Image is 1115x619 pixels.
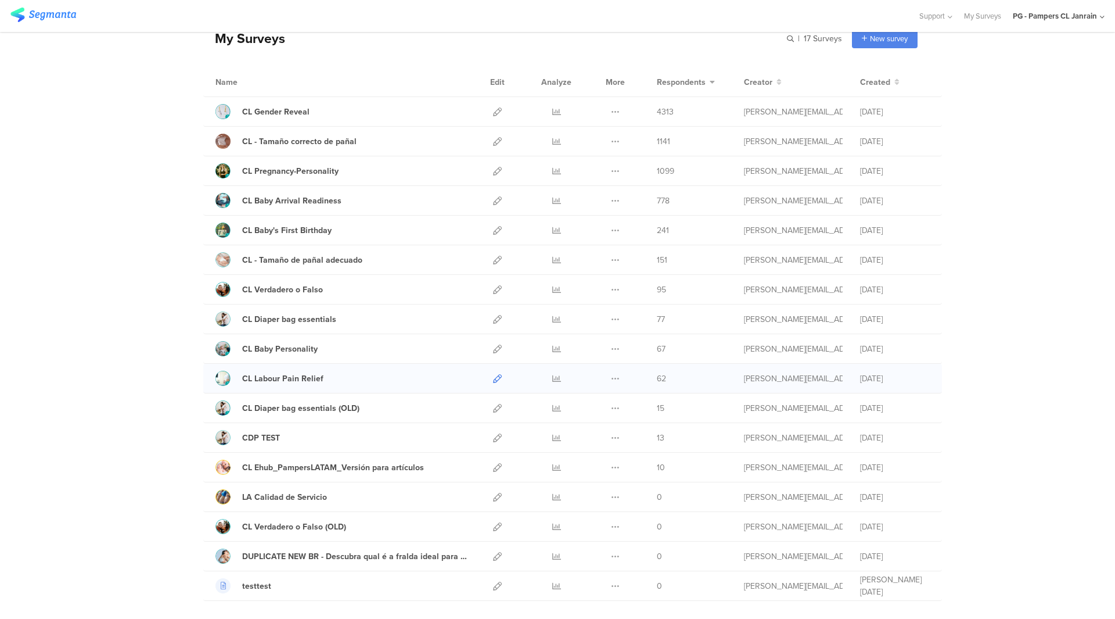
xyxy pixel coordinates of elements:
div: ernazarova.y@pg.com [744,343,843,355]
div: [DATE] [860,491,930,503]
span: 151 [657,254,667,266]
div: [PERSON_NAME][DATE] [860,574,930,598]
div: perez.ep@pg.com [744,165,843,177]
div: CL Ehub_PampersLATAM_Versión para artículos [242,461,424,474]
span: 241 [657,224,669,237]
div: CL Diaper bag essentials (OLD) [242,402,359,414]
div: ernazarova.y@pg.com [744,106,843,118]
a: testtest [215,578,271,593]
div: [DATE] [860,224,930,237]
button: Respondents [657,76,715,88]
span: 778 [657,195,670,207]
div: [DATE] [860,343,930,355]
a: CL Verdadero o Falso [215,282,323,297]
div: [DATE] [860,461,930,474]
a: CL Ehub_PampersLATAM_Versión para artículos [215,460,424,475]
span: 1141 [657,135,670,148]
span: 77 [657,313,665,325]
div: PG - Pampers CL Janrain [1013,10,1097,22]
div: [DATE] [860,521,930,533]
div: CL Verdadero o Falso [242,284,323,296]
span: 13 [657,432,664,444]
div: ernazarova.y@pg.com [744,195,843,207]
a: CL Pregnancy-Personality [215,163,339,178]
img: segmanta logo [10,8,76,22]
div: perez.ep@pg.com [744,550,843,563]
div: LA Calidad de Servicio [242,491,327,503]
span: 4313 [657,106,674,118]
div: CDP TEST [242,432,280,444]
div: ernazarova.y@pg.com [744,402,843,414]
a: CL Labour Pain Relief [215,371,323,386]
div: [DATE] [860,402,930,414]
div: [DATE] [860,165,930,177]
button: Creator [744,76,782,88]
div: More [603,67,628,96]
span: 0 [657,521,662,533]
a: CL - Tamaño correcto de pañal [215,134,357,149]
span: 67 [657,343,666,355]
div: CL Gender Reveal [242,106,310,118]
span: 95 [657,284,666,296]
span: 0 [657,491,662,503]
span: | [796,33,801,45]
div: [DATE] [860,135,930,148]
div: perez.ep@pg.com [744,461,843,474]
a: CDP TEST [215,430,280,445]
div: CL Pregnancy-Personality [242,165,339,177]
div: CL Verdadero o Falso (OLD) [242,521,346,533]
div: CL - Tamaño de pañal adecuado [242,254,362,266]
div: perez.ep@pg.com [744,521,843,533]
span: 10 [657,461,665,474]
span: Created [860,76,890,88]
div: [DATE] [860,313,930,325]
div: DUPLICATE NEW BR - Descubra qual é a fralda ideal para o seu bebê! Full Complete Con Form [242,550,467,563]
div: [DATE] [860,373,930,385]
div: CL Diaper bag essentials [242,313,336,325]
span: Respondents [657,76,706,88]
div: perez.ep@pg.com [744,135,843,148]
span: New survey [870,33,908,44]
div: testtest [242,580,271,592]
div: ernazarova.y@pg.com [744,373,843,385]
div: Analyze [539,67,574,96]
a: DUPLICATE NEW BR - Descubra qual é a fralda ideal para o seu bebê! Full Complete Con Form [215,549,467,564]
div: CL Baby Personality [242,343,318,355]
div: [DATE] [860,284,930,296]
a: CL Diaper bag essentials [215,312,336,327]
div: perez.ep@pg.com [744,224,843,237]
div: perez.ep@pg.com [744,491,843,503]
a: CL Verdadero o Falso (OLD) [215,519,346,534]
span: 0 [657,580,662,592]
span: Creator [744,76,772,88]
a: LA Calidad de Servicio [215,489,327,504]
button: Created [860,76,900,88]
span: Support [919,10,945,22]
div: [DATE] [860,106,930,118]
div: CL - Tamaño correcto de pañal [242,135,357,148]
div: [DATE] [860,195,930,207]
div: CL Baby Arrival Readiness [242,195,341,207]
div: nart.a@pg.com [744,580,843,592]
a: CL Gender Reveal [215,104,310,119]
div: My Surveys [203,28,285,48]
div: CL Baby's First Birthday [242,224,332,237]
a: CL Baby Arrival Readiness [215,193,341,208]
span: 0 [657,550,662,563]
div: dabrowski.d.3@pg.com [744,432,843,444]
div: [DATE] [860,254,930,266]
div: perez.ep@pg.com [744,254,843,266]
div: CL Labour Pain Relief [242,373,323,385]
div: [DATE] [860,550,930,563]
span: 62 [657,373,666,385]
div: [DATE] [860,432,930,444]
span: 1099 [657,165,674,177]
div: Edit [485,67,510,96]
span: 15 [657,402,664,414]
div: Name [215,76,285,88]
span: 17 Surveys [804,33,842,45]
div: perez.ep@pg.com [744,313,843,325]
a: CL Diaper bag essentials (OLD) [215,400,359,416]
a: CL - Tamaño de pañal adecuado [215,252,362,267]
a: CL Baby Personality [215,341,318,356]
